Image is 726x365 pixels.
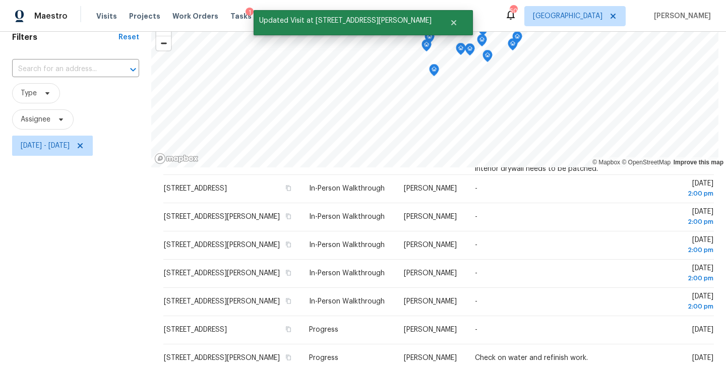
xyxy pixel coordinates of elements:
[475,326,477,333] span: -
[309,213,385,220] span: In-Person Walkthrough
[477,34,487,50] div: Map marker
[129,11,160,21] span: Projects
[465,43,475,59] div: Map marker
[475,298,477,305] span: -
[309,298,385,305] span: In-Person Walkthrough
[475,213,477,220] span: -
[508,38,518,54] div: Map marker
[154,153,199,164] a: Mapbox homepage
[284,212,293,221] button: Copy Address
[640,301,713,312] div: 2:00 pm
[164,213,280,220] span: [STREET_ADDRESS][PERSON_NAME]
[640,217,713,227] div: 2:00 pm
[254,10,437,31] span: Updated Visit at [STREET_ADDRESS][PERSON_NAME]
[475,270,477,277] span: -
[164,298,280,305] span: [STREET_ADDRESS][PERSON_NAME]
[230,13,252,20] span: Tasks
[475,354,588,361] span: Check on water and refinish work.
[96,11,117,21] span: Visits
[284,296,293,306] button: Copy Address
[172,11,218,21] span: Work Orders
[21,114,50,125] span: Assignee
[126,63,140,77] button: Open
[284,240,293,249] button: Copy Address
[404,241,457,249] span: [PERSON_NAME]
[640,180,713,199] span: [DATE]
[404,326,457,333] span: [PERSON_NAME]
[640,265,713,283] span: [DATE]
[309,326,338,333] span: Progress
[404,213,457,220] span: [PERSON_NAME]
[12,32,118,42] h1: Filters
[284,184,293,193] button: Copy Address
[164,185,227,192] span: [STREET_ADDRESS]
[12,62,111,77] input: Search for an address...
[650,11,711,21] span: [PERSON_NAME]
[592,159,620,166] a: Mapbox
[429,64,439,80] div: Map marker
[674,159,723,166] a: Improve this map
[482,50,493,66] div: Map marker
[640,293,713,312] span: [DATE]
[284,325,293,334] button: Copy Address
[151,16,718,167] canvas: Map
[34,11,68,21] span: Maestro
[421,39,432,55] div: Map marker
[164,270,280,277] span: [STREET_ADDRESS][PERSON_NAME]
[164,354,280,361] span: [STREET_ADDRESS][PERSON_NAME]
[475,185,477,192] span: -
[164,241,280,249] span: [STREET_ADDRESS][PERSON_NAME]
[284,268,293,277] button: Copy Address
[640,236,713,255] span: [DATE]
[309,241,385,249] span: In-Person Walkthrough
[309,270,385,277] span: In-Person Walkthrough
[533,11,602,21] span: [GEOGRAPHIC_DATA]
[512,31,522,47] div: Map marker
[692,326,713,333] span: [DATE]
[640,208,713,227] span: [DATE]
[475,241,477,249] span: -
[456,43,466,58] div: Map marker
[309,185,385,192] span: In-Person Walkthrough
[640,245,713,255] div: 2:00 pm
[510,6,517,16] div: 50
[164,326,227,333] span: [STREET_ADDRESS]
[118,32,139,42] div: Reset
[309,354,338,361] span: Progress
[404,185,457,192] span: [PERSON_NAME]
[284,353,293,362] button: Copy Address
[437,13,470,33] button: Close
[640,273,713,283] div: 2:00 pm
[692,354,713,361] span: [DATE]
[404,298,457,305] span: [PERSON_NAME]
[246,8,254,18] div: 1
[475,75,624,172] span: HPM VISIT NOTES: Flip State:Listed DOM: 390 No Of Time issue reported:1 Issue:There were some are...
[21,88,37,98] span: Type
[21,141,70,151] span: [DATE] - [DATE]
[156,36,171,50] button: Zoom out
[404,354,457,361] span: [PERSON_NAME]
[622,159,671,166] a: OpenStreetMap
[640,189,713,199] div: 2:00 pm
[404,270,457,277] span: [PERSON_NAME]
